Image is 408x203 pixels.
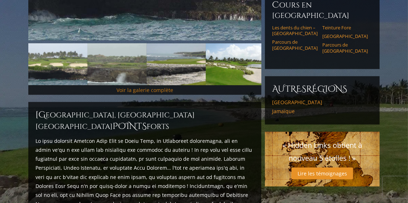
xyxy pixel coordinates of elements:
[306,83,347,95] font: régions
[272,108,295,115] font: Jamaïque
[117,87,173,93] a: Voir la galerie complète
[322,24,351,31] font: Teinture Fore
[298,170,347,177] font: Lire les témoignages
[272,0,349,20] font: Cours en [GEOGRAPHIC_DATA]
[113,121,147,132] font: Points
[272,24,318,37] font: Les dents du chien – [GEOGRAPHIC_DATA]
[291,168,353,179] a: Lire les témoignages
[322,33,368,39] a: [GEOGRAPHIC_DATA]
[322,25,368,30] a: Teinture Fore
[272,108,373,115] a: Jamaïque
[147,122,169,131] font: forts
[35,110,195,131] font: [GEOGRAPHIC_DATA], [GEOGRAPHIC_DATA] [GEOGRAPHIC_DATA]
[272,83,306,95] font: Autres
[272,99,322,106] font: [GEOGRAPHIC_DATA]
[272,99,373,106] a: [GEOGRAPHIC_DATA]
[322,42,368,54] a: Parcours de [GEOGRAPHIC_DATA]
[272,39,318,51] a: Parcours de [GEOGRAPHIC_DATA]
[272,25,318,37] a: Les dents du chien – [GEOGRAPHIC_DATA]
[283,140,362,163] font: « Hidden Links obtient à nouveau 5 étoiles ! »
